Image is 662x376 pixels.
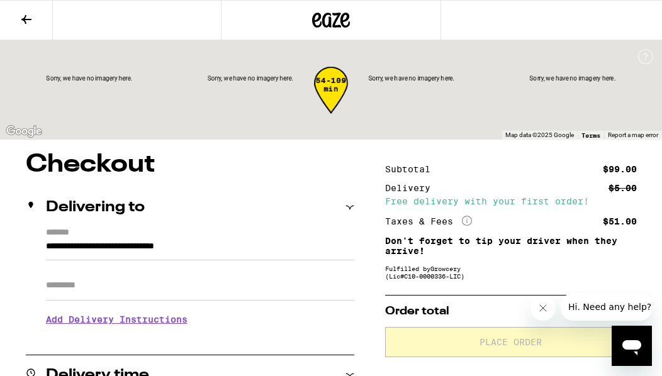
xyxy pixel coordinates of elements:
[385,306,449,317] span: Order total
[385,327,637,357] button: Place Order
[480,338,542,346] span: Place Order
[46,334,354,344] p: We'll contact you at [PHONE_NUMBER] when we arrive
[3,123,45,140] a: Open this area in Google Maps (opens a new window)
[385,265,637,280] div: Fulfilled by Growcery (Lic# C10-0000336-LIC )
[561,293,652,321] iframe: Message from company
[603,165,637,174] div: $99.00
[385,197,637,206] div: Free delivery with your first order!
[385,236,637,256] p: Don't forget to tip your driver when they arrive!
[26,152,354,177] h1: Checkout
[608,131,658,138] a: Report a map error
[314,76,348,123] div: 54-109 min
[612,326,652,366] iframe: Button to launch messaging window
[46,305,354,334] h3: Add Delivery Instructions
[581,131,600,139] a: Terms
[46,200,145,215] h2: Delivering to
[385,165,439,174] div: Subtotal
[385,216,472,227] div: Taxes & Fees
[505,131,574,138] span: Map data ©2025 Google
[603,217,637,226] div: $51.00
[3,123,45,140] img: Google
[530,296,556,321] iframe: Close message
[385,184,439,192] div: Delivery
[609,184,637,192] div: $5.00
